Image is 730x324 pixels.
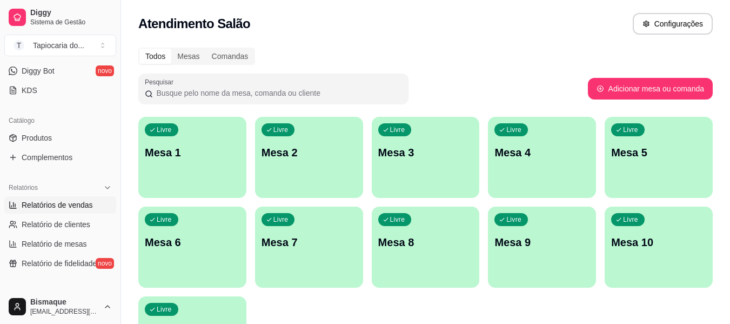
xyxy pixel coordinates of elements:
[22,219,90,230] span: Relatório de clientes
[4,235,116,253] a: Relatório de mesas
[22,258,97,269] span: Relatório de fidelidade
[22,239,87,249] span: Relatório de mesas
[138,207,246,288] button: LivreMesa 6
[611,145,706,160] p: Mesa 5
[33,40,84,51] div: Tapiocaria do ...
[255,207,363,288] button: LivreMesa 7
[14,40,24,51] span: T
[390,125,405,134] p: Livre
[506,215,521,224] p: Livre
[623,125,638,134] p: Livre
[171,49,205,64] div: Mesas
[4,285,116,302] div: Gerenciar
[9,183,38,192] span: Relatórios
[30,307,99,316] span: [EMAIL_ADDRESS][DOMAIN_NAME]
[488,117,596,198] button: LivreMesa 4
[488,207,596,288] button: LivreMesa 9
[4,62,116,80] a: Diggy Botnovo
[145,235,240,250] p: Mesa 6
[273,215,289,224] p: Livre
[633,13,713,35] button: Configurações
[262,145,357,160] p: Mesa 2
[138,117,246,198] button: LivreMesa 1
[4,149,116,166] a: Complementos
[206,49,255,64] div: Comandas
[4,196,116,214] a: Relatórios de vendas
[22,133,52,143] span: Produtos
[22,65,55,76] span: Diggy Bot
[506,125,521,134] p: Livre
[494,235,590,250] p: Mesa 9
[145,145,240,160] p: Mesa 1
[157,125,172,134] p: Livre
[157,305,172,314] p: Livre
[378,145,473,160] p: Mesa 3
[372,117,480,198] button: LivreMesa 3
[22,85,37,96] span: KDS
[255,117,363,198] button: LivreMesa 2
[4,216,116,233] a: Relatório de clientes
[153,88,402,98] input: Pesquisar
[262,235,357,250] p: Mesa 7
[22,200,93,210] span: Relatórios de vendas
[22,152,72,163] span: Complementos
[588,78,713,100] button: Adicionar mesa ou comanda
[4,255,116,272] a: Relatório de fidelidadenovo
[390,215,405,224] p: Livre
[30,18,112,27] span: Sistema de Gestão
[273,125,289,134] p: Livre
[605,207,713,288] button: LivreMesa 10
[4,294,116,320] button: Bismaque[EMAIL_ADDRESS][DOMAIN_NAME]
[30,8,112,18] span: Diggy
[30,297,99,307] span: Bismaque
[138,15,250,32] h2: Atendimento Salão
[605,117,713,198] button: LivreMesa 5
[623,215,638,224] p: Livre
[378,235,473,250] p: Mesa 8
[372,207,480,288] button: LivreMesa 8
[4,4,116,30] a: DiggySistema de Gestão
[4,35,116,56] button: Select a team
[4,112,116,129] div: Catálogo
[157,215,172,224] p: Livre
[494,145,590,160] p: Mesa 4
[4,129,116,147] a: Produtos
[145,77,177,87] label: Pesquisar
[611,235,706,250] p: Mesa 10
[4,82,116,99] a: KDS
[139,49,171,64] div: Todos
